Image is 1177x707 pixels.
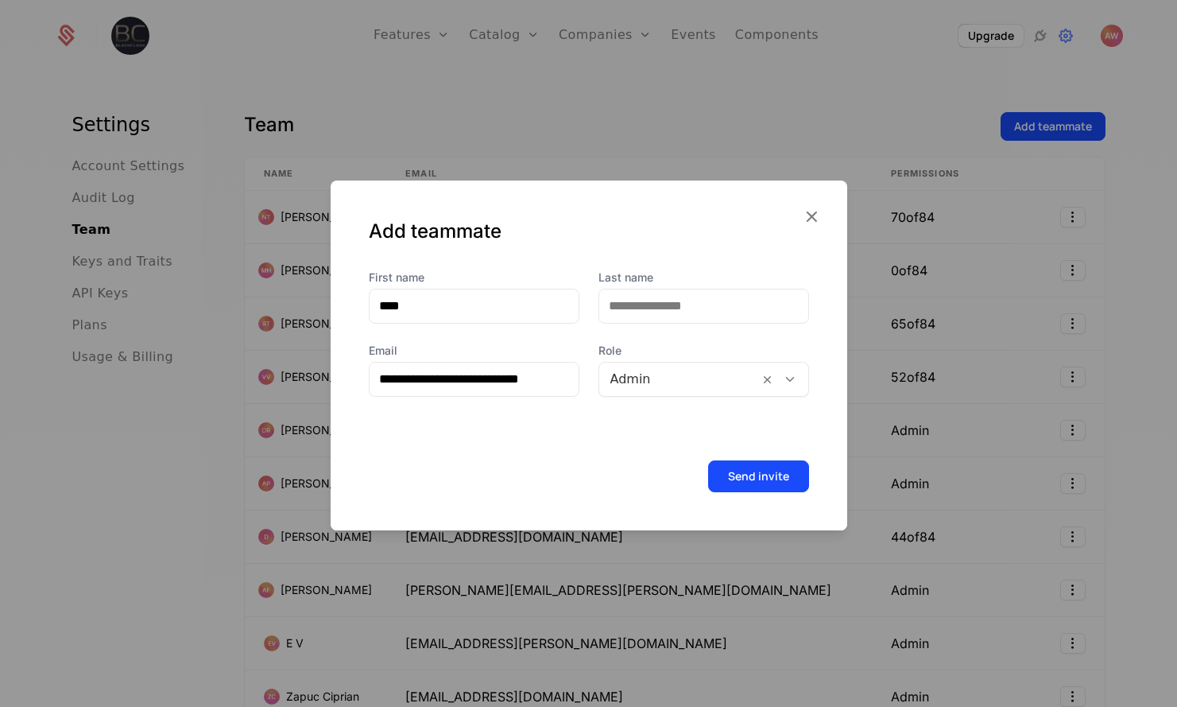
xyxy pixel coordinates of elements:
span: Role [598,343,809,359]
label: First name [369,270,579,286]
label: Last name [598,270,809,286]
div: Add teammate [369,219,809,244]
button: Send invite [708,460,809,492]
label: Email [369,343,579,359]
